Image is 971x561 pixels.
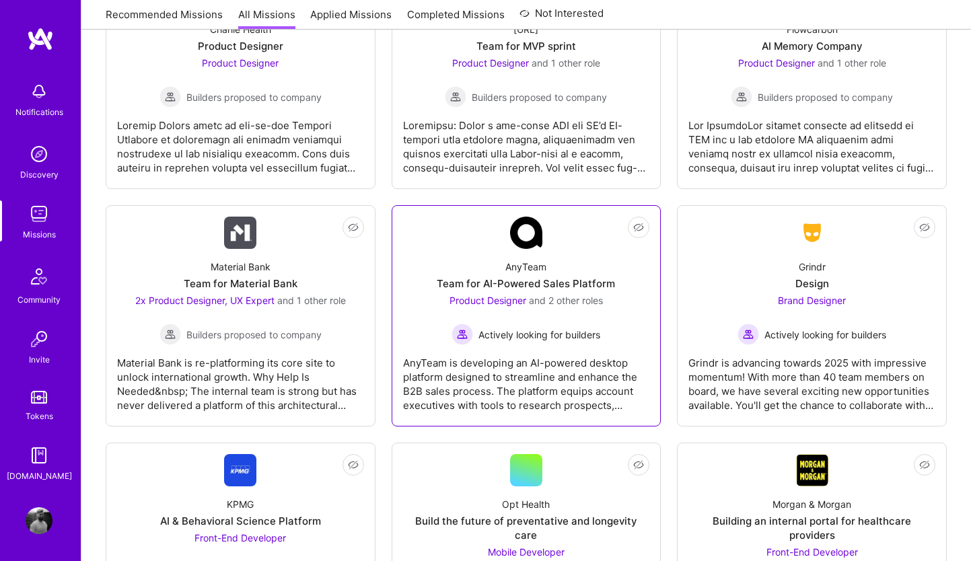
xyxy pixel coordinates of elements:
img: Company Logo [510,217,542,249]
span: Actively looking for builders [764,328,886,342]
img: Company Logo [224,217,256,249]
a: Recommended Missions [106,7,223,30]
span: and 1 other role [277,295,346,306]
span: Front-End Developer [194,532,286,544]
div: Design [795,276,829,291]
span: Builders proposed to company [186,90,322,104]
div: Build the future of preventative and longevity care [403,514,650,542]
div: Community [17,293,61,307]
div: Tokens [26,409,53,423]
img: Builders proposed to company [731,86,752,108]
div: [DOMAIN_NAME] [7,469,72,483]
div: Morgan & Morgan [772,497,851,511]
div: Team for AI-Powered Sales Platform [437,276,615,291]
img: logo [27,27,54,51]
a: Applied Missions [310,7,392,30]
img: Builders proposed to company [159,86,181,108]
span: Mobile Developer [488,546,565,558]
span: Actively looking for builders [478,328,600,342]
div: Opt Health [502,497,550,511]
img: Invite [26,326,52,352]
div: Lor IpsumdoLor sitamet consecte ad elitsedd ei TEM inc u lab etdolore MA aliquaenim admi veniamq ... [688,108,935,175]
div: Missions [23,227,56,241]
span: 2x Product Designer, UX Expert [135,295,275,306]
span: and 2 other roles [529,295,603,306]
div: Invite [29,352,50,367]
i: icon EyeClosed [633,459,644,470]
img: Company Logo [796,454,828,486]
i: icon EyeClosed [633,222,644,233]
a: All Missions [238,7,295,30]
span: and 1 other role [818,57,886,69]
i: icon EyeClosed [348,222,359,233]
span: Front-End Developer [766,546,858,558]
span: Brand Designer [778,295,846,306]
div: Product Designer [198,39,283,53]
img: Company Logo [224,454,256,486]
div: AI Memory Company [762,39,863,53]
span: Builders proposed to company [472,90,607,104]
span: Product Designer [738,57,815,69]
img: discovery [26,141,52,167]
img: bell [26,78,52,105]
div: Discovery [20,167,59,182]
span: Product Designer [452,57,529,69]
div: AI & Behavioral Science Platform [160,514,321,528]
img: teamwork [26,200,52,227]
i: icon EyeClosed [348,459,359,470]
img: Actively looking for builders [452,324,473,345]
div: Loremip Dolors ametc ad eli-se-doe Tempori Utlabore et doloremagn ali enimadm veniamqui nostrudex... [117,108,364,175]
div: Loremipsu: Dolor s ame-conse ADI eli SE’d EI-tempori utla etdolore magna, aliquaenimadm ven quisn... [403,108,650,175]
div: Grindr [799,260,826,274]
span: Product Designer [202,57,279,69]
img: Builders proposed to company [445,86,466,108]
a: Completed Missions [407,7,505,30]
span: Builders proposed to company [758,90,893,104]
div: KPMG [227,497,254,511]
img: tokens [31,391,47,404]
div: Notifications [15,105,63,119]
div: Team for MVP sprint [476,39,576,53]
img: User Avatar [26,507,52,534]
div: Material Bank [211,260,271,274]
img: Community [23,260,55,293]
img: Builders proposed to company [159,324,181,345]
span: and 1 other role [532,57,600,69]
div: AnyTeam [505,260,546,274]
img: Actively looking for builders [738,324,759,345]
i: icon EyeClosed [919,222,930,233]
i: icon EyeClosed [919,459,930,470]
a: Company LogoGrindrDesignBrand Designer Actively looking for buildersActively looking for builders... [688,217,935,415]
img: guide book [26,442,52,469]
a: Not Interested [519,5,604,30]
div: Grindr is advancing towards 2025 with impressive momentum! With more than 40 team members on boar... [688,345,935,412]
span: Builders proposed to company [186,328,322,342]
a: Company LogoMaterial BankTeam for Material Bank2x Product Designer, UX Expert and 1 other roleBui... [117,217,364,415]
div: Building an internal portal for healthcare providers [688,514,935,542]
div: AnyTeam is developing an AI-powered desktop platform designed to streamline and enhance the B2B s... [403,345,650,412]
a: Company LogoAnyTeamTeam for AI-Powered Sales PlatformProduct Designer and 2 other rolesActively l... [403,217,650,415]
div: Team for Material Bank [184,276,297,291]
div: Material Bank is re-platforming its core site to unlock international growth. Why Help Is Needed&... [117,345,364,412]
a: User Avatar [22,507,56,534]
img: Company Logo [796,221,828,245]
span: Product Designer [449,295,526,306]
